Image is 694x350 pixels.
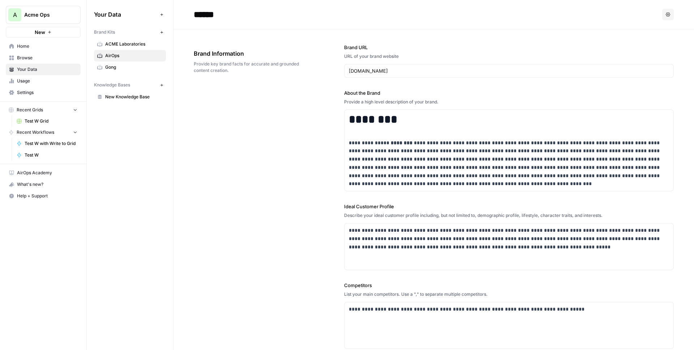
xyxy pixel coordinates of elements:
[94,10,157,19] span: Your Data
[13,10,17,19] span: A
[105,52,163,59] span: AirOps
[6,27,81,38] button: New
[344,44,674,51] label: Brand URL
[6,87,81,98] a: Settings
[17,66,77,73] span: Your Data
[94,50,166,61] a: AirOps
[13,115,81,127] a: Test W Grid
[105,41,163,47] span: ACME Laboratories
[105,94,163,100] span: New Knowledge Base
[17,89,77,96] span: Settings
[6,179,81,190] button: What's new?
[13,149,81,161] a: Test W
[13,138,81,149] a: Test W with Write to Grid
[105,64,163,71] span: Gong
[94,61,166,73] a: Gong
[17,107,43,113] span: Recent Grids
[94,82,130,88] span: Knowledge Bases
[6,64,81,75] a: Your Data
[6,190,81,202] button: Help + Support
[349,67,669,74] input: www.sundaysoccer.com
[344,53,674,60] div: URL of your brand website
[35,29,45,36] span: New
[6,52,81,64] a: Browse
[6,40,81,52] a: Home
[6,104,81,115] button: Recent Grids
[194,49,304,58] span: Brand Information
[344,291,674,298] div: List your main competitors. Use a "," to separate multiple competitors.
[344,99,674,105] div: Provide a high level description of your brand.
[344,203,674,210] label: Ideal Customer Profile
[17,170,77,176] span: AirOps Academy
[25,152,77,158] span: Test W
[94,29,115,35] span: Brand Kits
[344,89,674,97] label: About the Brand
[344,212,674,219] div: Describe your ideal customer profile including, but not limited to, demographic profile, lifestyl...
[194,61,304,74] span: Provide key brand facts for accurate and grounded content creation.
[17,193,77,199] span: Help + Support
[6,179,80,190] div: What's new?
[6,75,81,87] a: Usage
[94,38,166,50] a: ACME Laboratories
[25,118,77,124] span: Test W Grid
[344,282,674,289] label: Competitors
[17,43,77,50] span: Home
[17,55,77,61] span: Browse
[6,167,81,179] a: AirOps Academy
[17,129,54,136] span: Recent Workflows
[6,127,81,138] button: Recent Workflows
[94,91,166,103] a: New Knowledge Base
[6,6,81,24] button: Workspace: Acme Ops
[24,11,68,18] span: Acme Ops
[25,140,77,147] span: Test W with Write to Grid
[17,78,77,84] span: Usage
